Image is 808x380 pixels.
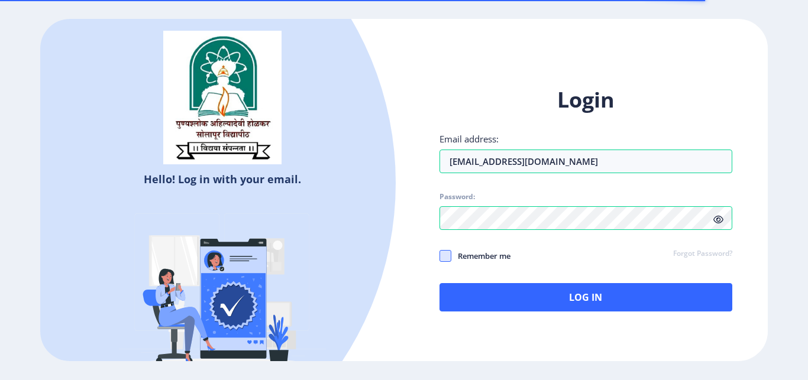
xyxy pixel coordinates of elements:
[439,192,475,202] label: Password:
[439,150,732,173] input: Email address
[439,86,732,114] h1: Login
[439,283,732,311] button: Log In
[451,249,510,263] span: Remember me
[673,249,732,259] a: Forgot Password?
[439,133,499,145] label: Email address:
[163,31,282,164] img: sulogo.png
